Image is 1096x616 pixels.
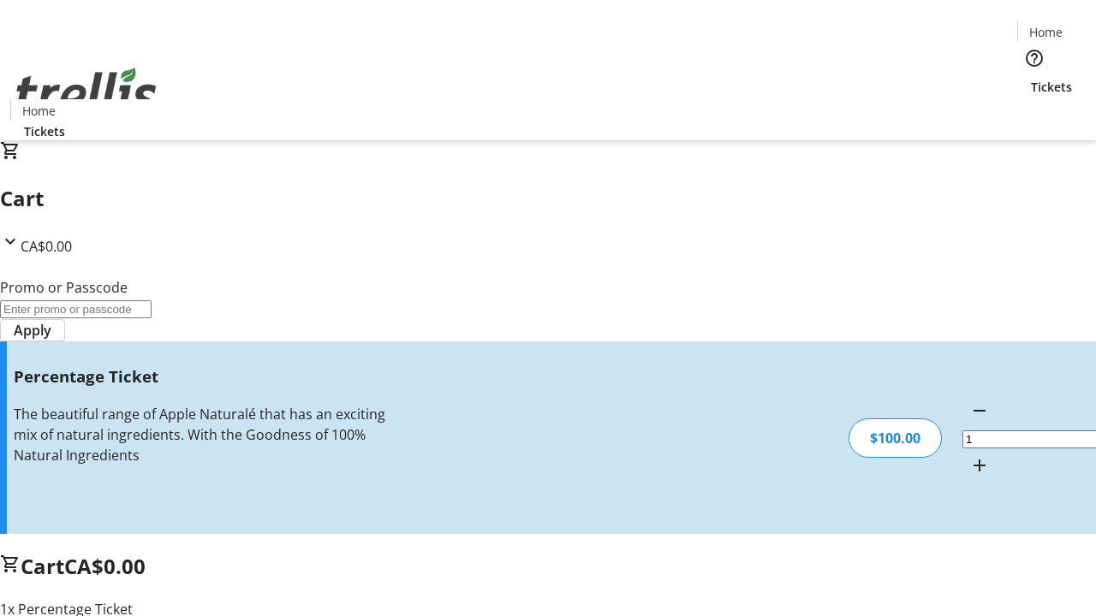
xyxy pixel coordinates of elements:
h3: Percentage Ticket [14,364,388,388]
a: Home [1018,23,1073,41]
span: Tickets [24,122,65,140]
button: Help [1017,41,1051,75]
button: Decrement by one [962,394,997,428]
button: Increment by one [962,448,997,483]
span: Tickets [1031,78,1072,96]
a: Home [11,102,66,120]
a: Tickets [1017,78,1086,96]
img: Orient E2E Organization fhxPYzq0ca's Logo [10,49,163,134]
a: Tickets [10,122,79,140]
span: Apply [14,320,51,341]
span: Home [1029,23,1063,41]
span: CA$0.00 [64,552,146,580]
span: CA$0.00 [21,237,72,256]
span: Home [22,102,56,120]
div: The beautiful range of Apple Naturalé that has an exciting mix of natural ingredients. With the G... [14,404,388,465]
button: Cart [1017,96,1051,130]
div: $100.00 [849,418,942,458]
